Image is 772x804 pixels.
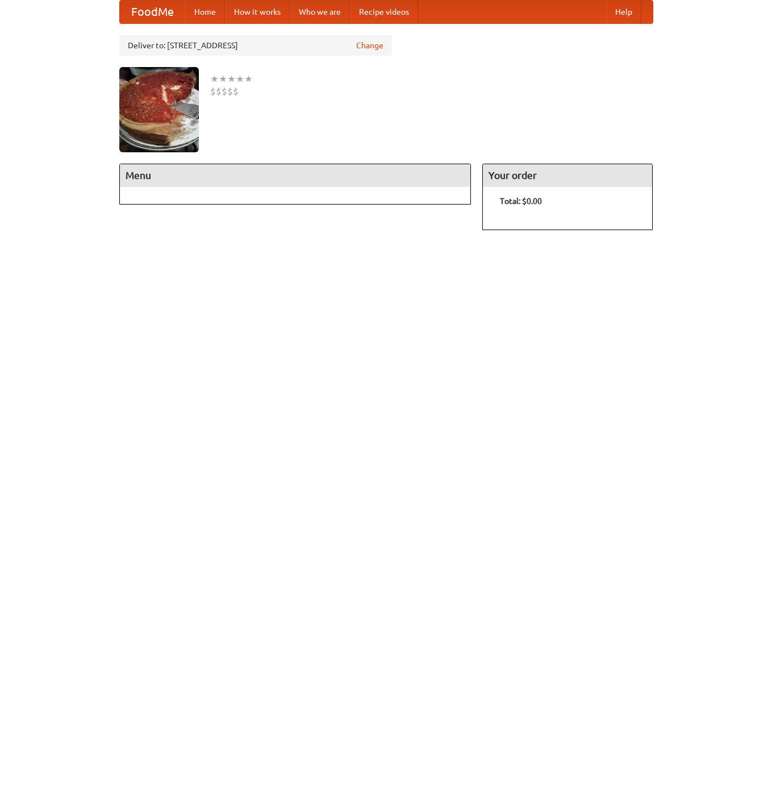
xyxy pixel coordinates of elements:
b: Total: $0.00 [500,197,542,206]
div: Deliver to: [STREET_ADDRESS] [119,35,392,56]
li: ★ [244,73,253,85]
a: Help [606,1,641,23]
a: How it works [225,1,290,23]
li: $ [210,85,216,98]
li: ★ [227,73,236,85]
li: ★ [219,73,227,85]
a: Home [185,1,225,23]
li: $ [216,85,222,98]
a: Change [356,40,383,51]
li: $ [233,85,239,98]
li: ★ [210,73,219,85]
h4: Menu [120,164,471,187]
li: $ [222,85,227,98]
li: ★ [236,73,244,85]
a: Who we are [290,1,350,23]
a: FoodMe [120,1,185,23]
li: $ [227,85,233,98]
a: Recipe videos [350,1,418,23]
img: angular.jpg [119,67,199,152]
h4: Your order [483,164,652,187]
